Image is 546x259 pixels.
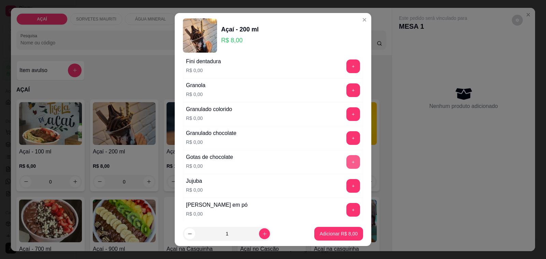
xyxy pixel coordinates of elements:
[183,18,217,53] img: product-image
[186,201,248,209] div: [PERSON_NAME] em pó
[346,179,360,193] button: add
[186,91,205,98] p: R$ 0,00
[186,129,236,137] div: Granulado chocolate
[346,107,360,121] button: add
[346,59,360,73] button: add
[320,230,358,237] p: Adicionar R$ 8,00
[186,67,221,74] p: R$ 0,00
[186,81,205,90] div: Granola
[186,177,203,185] div: Jujuba
[346,203,360,217] button: add
[184,228,195,239] button: decrease-product-quantity
[346,83,360,97] button: add
[186,210,248,217] p: R$ 0,00
[186,139,236,146] p: R$ 0,00
[359,14,370,25] button: Close
[346,155,360,169] button: add
[186,153,233,161] div: Gotas de chocolate
[186,163,233,169] p: R$ 0,00
[186,115,232,122] p: R$ 0,00
[314,227,363,241] button: Adicionar R$ 8,00
[186,57,221,66] div: Fini dentadura
[221,36,259,45] p: R$ 8,00
[221,25,259,34] div: Açaí - 200 ml
[259,228,270,239] button: increase-product-quantity
[346,131,360,145] button: add
[186,187,203,193] p: R$ 0,00
[186,105,232,113] div: Granulado colorido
